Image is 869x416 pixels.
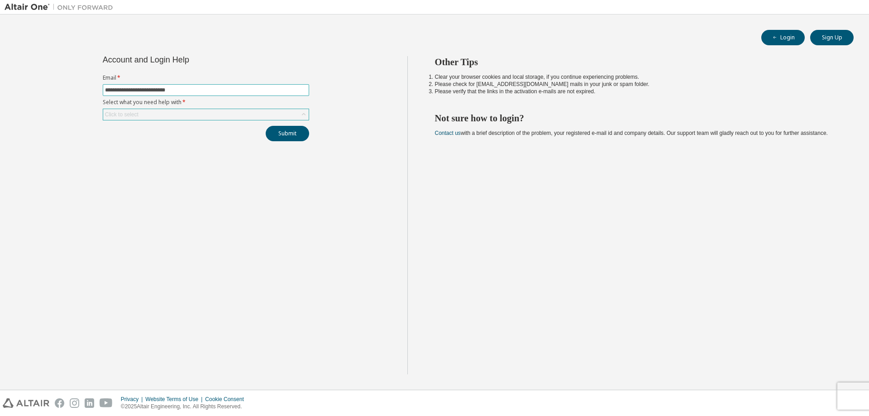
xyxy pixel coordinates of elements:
li: Please check for [EMAIL_ADDRESS][DOMAIN_NAME] mails in your junk or spam folder. [435,81,838,88]
h2: Other Tips [435,56,838,68]
img: Altair One [5,3,118,12]
img: altair_logo.svg [3,398,49,408]
h2: Not sure how to login? [435,112,838,124]
div: Account and Login Help [103,56,268,63]
div: Privacy [121,396,145,403]
p: © 2025 Altair Engineering, Inc. All Rights Reserved. [121,403,249,411]
button: Sign Up [810,30,854,45]
img: linkedin.svg [85,398,94,408]
img: facebook.svg [55,398,64,408]
div: Click to select [105,111,138,118]
label: Select what you need help with [103,99,309,106]
span: with a brief description of the problem, your registered e-mail id and company details. Our suppo... [435,130,828,136]
button: Submit [266,126,309,141]
img: youtube.svg [100,398,113,408]
div: Cookie Consent [205,396,249,403]
div: Click to select [103,109,309,120]
img: instagram.svg [70,398,79,408]
a: Contact us [435,130,461,136]
li: Clear your browser cookies and local storage, if you continue experiencing problems. [435,73,838,81]
label: Email [103,74,309,81]
button: Login [761,30,805,45]
li: Please verify that the links in the activation e-mails are not expired. [435,88,838,95]
div: Website Terms of Use [145,396,205,403]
